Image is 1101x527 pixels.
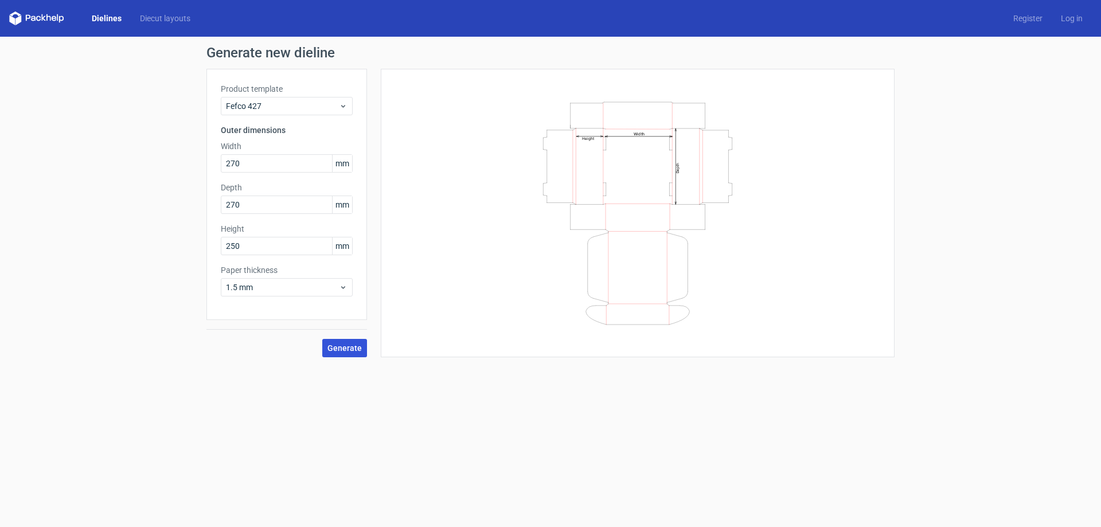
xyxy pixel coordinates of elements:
label: Height [221,223,353,235]
text: Depth [676,162,680,173]
label: Width [221,140,353,152]
text: Height [582,136,594,140]
a: Dielines [83,13,131,24]
h3: Outer dimensions [221,124,353,136]
a: Register [1004,13,1052,24]
a: Log in [1052,13,1092,24]
label: Depth [221,182,353,193]
span: Generate [327,344,362,352]
span: 1.5 mm [226,282,339,293]
h1: Generate new dieline [206,46,895,60]
span: mm [332,237,352,255]
label: Paper thickness [221,264,353,276]
span: mm [332,196,352,213]
span: Fefco 427 [226,100,339,112]
text: Width [634,131,645,136]
a: Diecut layouts [131,13,200,24]
label: Product template [221,83,353,95]
span: mm [332,155,352,172]
button: Generate [322,339,367,357]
